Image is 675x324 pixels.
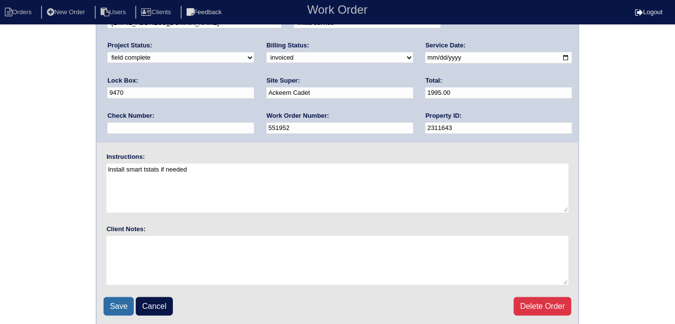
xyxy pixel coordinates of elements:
[135,8,179,16] a: Clients
[425,111,462,120] label: Property ID:
[106,152,145,161] label: Instructions:
[267,76,300,85] label: Site Super:
[181,6,230,19] li: Feedback
[106,164,569,213] textarea: Install smart tstats if needed
[41,8,93,16] a: New Order
[95,8,134,16] a: Users
[635,8,663,16] a: Logout
[107,41,152,50] label: Project Status:
[514,297,571,316] a: Delete Order
[106,225,146,234] label: Client Notes:
[136,297,173,316] a: Cancel
[135,6,179,19] li: Clients
[107,111,154,120] label: Check Number:
[107,76,138,85] label: Lock Box:
[95,6,134,19] li: Users
[425,76,442,85] label: Total:
[267,111,329,120] label: Work Order Number:
[425,41,465,50] label: Service Date:
[267,41,309,50] label: Billing Status:
[104,297,134,316] input: Save
[41,6,93,19] li: New Order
